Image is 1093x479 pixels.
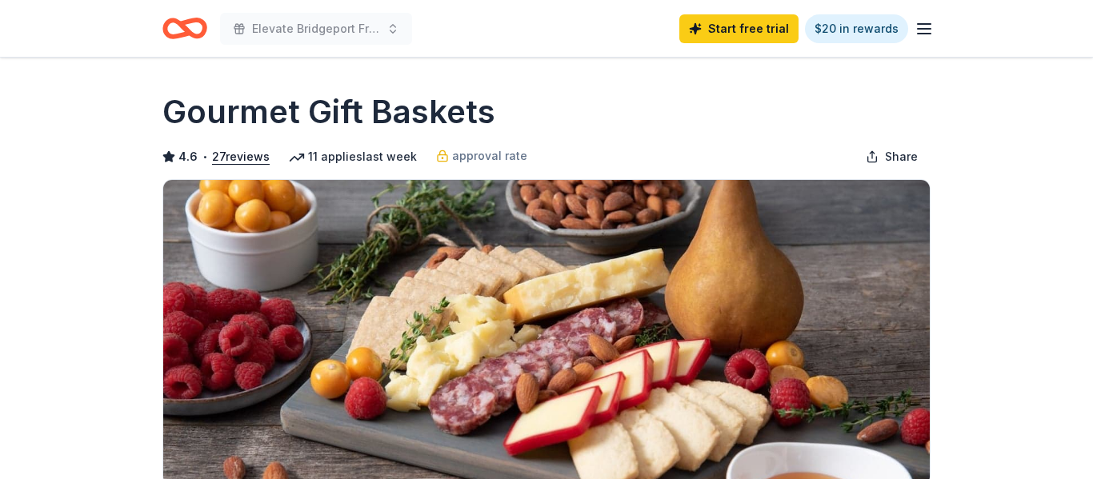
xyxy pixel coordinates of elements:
span: approval rate [452,146,527,166]
a: approval rate [436,146,527,166]
div: 11 applies last week [289,147,417,166]
span: Elevate Bridgeport Friendsgiving 2025 [252,19,380,38]
button: 27reviews [212,147,270,166]
a: Home [162,10,207,47]
a: Start free trial [679,14,799,43]
span: 4.6 [178,147,198,166]
button: Elevate Bridgeport Friendsgiving 2025 [220,13,412,45]
button: Share [853,141,931,173]
h1: Gourmet Gift Baskets [162,90,495,134]
span: Share [885,147,918,166]
span: • [202,150,208,163]
a: $20 in rewards [805,14,908,43]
